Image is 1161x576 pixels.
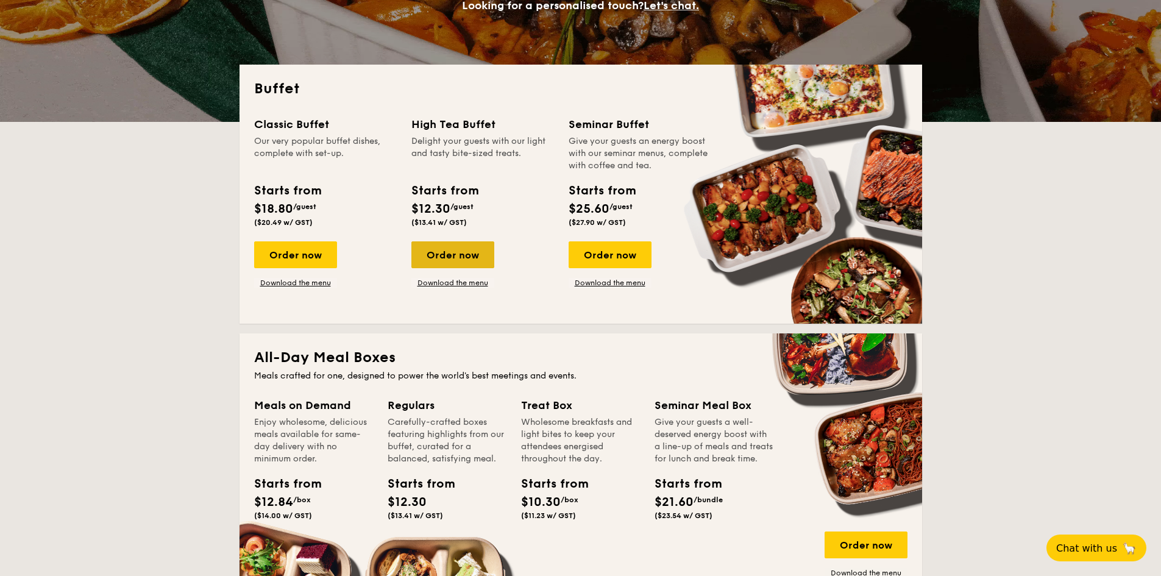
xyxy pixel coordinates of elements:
[569,278,652,288] a: Download the menu
[254,495,293,510] span: $12.84
[655,511,712,520] span: ($23.54 w/ GST)
[254,370,907,382] div: Meals crafted for one, designed to power the world's best meetings and events.
[254,475,309,493] div: Starts from
[569,135,711,172] div: Give your guests an energy boost with our seminar menus, complete with coffee and tea.
[411,182,478,200] div: Starts from
[655,475,709,493] div: Starts from
[411,218,467,227] span: ($13.41 w/ GST)
[450,202,474,211] span: /guest
[561,496,578,504] span: /box
[411,116,554,133] div: High Tea Buffet
[254,241,337,268] div: Order now
[254,348,907,368] h2: All-Day Meal Boxes
[1056,542,1117,554] span: Chat with us
[254,202,293,216] span: $18.80
[569,218,626,227] span: ($27.90 w/ GST)
[825,532,907,558] div: Order now
[254,182,321,200] div: Starts from
[293,496,311,504] span: /box
[254,278,337,288] a: Download the menu
[521,511,576,520] span: ($11.23 w/ GST)
[254,397,373,414] div: Meals on Demand
[521,416,640,465] div: Wholesome breakfasts and light bites to keep your attendees energised throughout the day.
[1122,541,1137,555] span: 🦙
[254,116,397,133] div: Classic Buffet
[411,135,554,172] div: Delight your guests with our light and tasty bite-sized treats.
[254,79,907,99] h2: Buffet
[254,218,313,227] span: ($20.49 w/ GST)
[388,511,443,520] span: ($13.41 w/ GST)
[411,241,494,268] div: Order now
[609,202,633,211] span: /guest
[388,397,506,414] div: Regulars
[388,495,427,510] span: $12.30
[569,202,609,216] span: $25.60
[1046,535,1146,561] button: Chat with us🦙
[655,416,773,465] div: Give your guests a well-deserved energy boost with a line-up of meals and treats for lunch and br...
[254,511,312,520] span: ($14.00 w/ GST)
[388,416,506,465] div: Carefully-crafted boxes featuring highlights from our buffet, curated for a balanced, satisfying ...
[254,416,373,465] div: Enjoy wholesome, delicious meals available for same-day delivery with no minimum order.
[569,241,652,268] div: Order now
[569,182,635,200] div: Starts from
[694,496,723,504] span: /bundle
[521,495,561,510] span: $10.30
[411,278,494,288] a: Download the menu
[388,475,442,493] div: Starts from
[655,397,773,414] div: Seminar Meal Box
[521,475,576,493] div: Starts from
[411,202,450,216] span: $12.30
[569,116,711,133] div: Seminar Buffet
[521,397,640,414] div: Treat Box
[655,495,694,510] span: $21.60
[254,135,397,172] div: Our very popular buffet dishes, complete with set-up.
[293,202,316,211] span: /guest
